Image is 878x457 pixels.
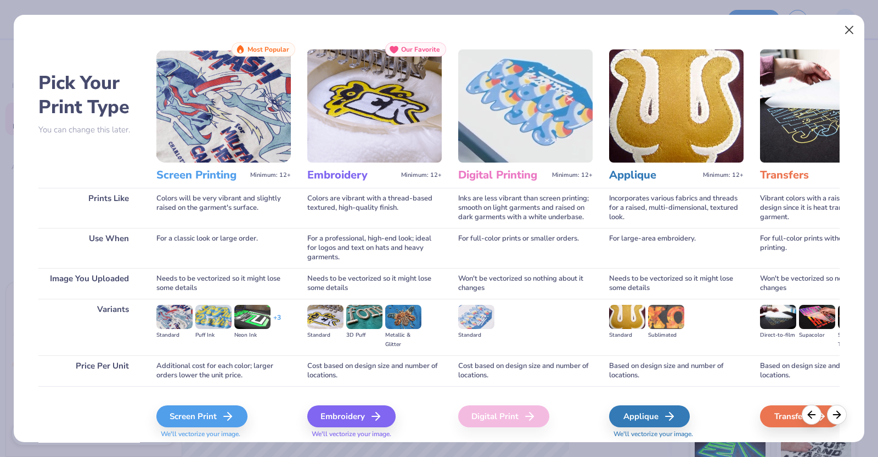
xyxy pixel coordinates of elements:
[156,331,193,340] div: Standard
[156,355,291,386] div: Additional cost for each color; larger orders lower the unit price.
[458,228,593,268] div: For full-color prints or smaller orders.
[307,168,397,182] h3: Embroidery
[250,171,291,179] span: Minimum: 12+
[307,268,442,299] div: Needs to be vectorized so it might lose some details
[307,355,442,386] div: Cost based on design size and number of locations.
[760,305,796,329] img: Direct-to-film
[307,188,442,228] div: Colors are vibrant with a thread-based textured, high-quality finish.
[307,331,344,340] div: Standard
[760,331,796,340] div: Direct-to-film
[458,268,593,299] div: Won't be vectorized so nothing about it changes
[552,171,593,179] span: Minimum: 12+
[307,405,396,427] div: Embroidery
[839,20,860,41] button: Close
[609,305,645,329] img: Standard
[703,171,744,179] span: Minimum: 12+
[273,313,281,332] div: + 3
[648,331,684,340] div: Sublimated
[799,305,835,329] img: Supacolor
[609,355,744,386] div: Based on design size and number of locations.
[346,331,382,340] div: 3D Puff
[195,305,232,329] img: Puff Ink
[234,305,271,329] img: Neon Ink
[38,228,140,268] div: Use When
[156,228,291,268] div: For a classic look or large order.
[609,168,699,182] h3: Applique
[307,305,344,329] img: Standard
[307,430,442,439] span: We'll vectorize your image.
[648,305,684,329] img: Sublimated
[609,430,744,439] span: We'll vectorize your image.
[401,46,440,53] span: Our Favorite
[609,331,645,340] div: Standard
[401,171,442,179] span: Minimum: 12+
[458,331,494,340] div: Standard
[156,49,291,163] img: Screen Printing
[38,299,140,355] div: Variants
[838,331,874,349] div: Screen Transfer
[247,46,289,53] span: Most Popular
[307,228,442,268] div: For a professional, high-end look; ideal for logos and text on hats and heavy garments.
[38,355,140,386] div: Price Per Unit
[195,331,232,340] div: Puff Ink
[799,331,835,340] div: Supacolor
[838,305,874,329] img: Screen Transfer
[156,305,193,329] img: Standard
[609,188,744,228] div: Incorporates various fabrics and threads for a raised, multi-dimensional, textured look.
[307,49,442,163] img: Embroidery
[38,125,140,135] p: You can change this later.
[609,405,690,427] div: Applique
[38,71,140,119] h2: Pick Your Print Type
[458,49,593,163] img: Digital Printing
[346,305,382,329] img: 3D Puff
[38,188,140,228] div: Prints Like
[458,188,593,228] div: Inks are less vibrant than screen printing; smooth on light garments and raised on dark garments ...
[156,168,246,182] h3: Screen Printing
[234,331,271,340] div: Neon Ink
[458,168,548,182] h3: Digital Printing
[609,228,744,268] div: For large-area embroidery.
[458,405,549,427] div: Digital Print
[156,405,247,427] div: Screen Print
[385,331,421,349] div: Metallic & Glitter
[609,268,744,299] div: Needs to be vectorized so it might lose some details
[760,405,841,427] div: Transfers
[38,268,140,299] div: Image You Uploaded
[385,305,421,329] img: Metallic & Glitter
[760,168,849,182] h3: Transfers
[458,305,494,329] img: Standard
[156,268,291,299] div: Needs to be vectorized so it might lose some details
[609,49,744,163] img: Applique
[156,430,291,439] span: We'll vectorize your image.
[458,355,593,386] div: Cost based on design size and number of locations.
[156,188,291,228] div: Colors will be very vibrant and slightly raised on the garment's surface.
